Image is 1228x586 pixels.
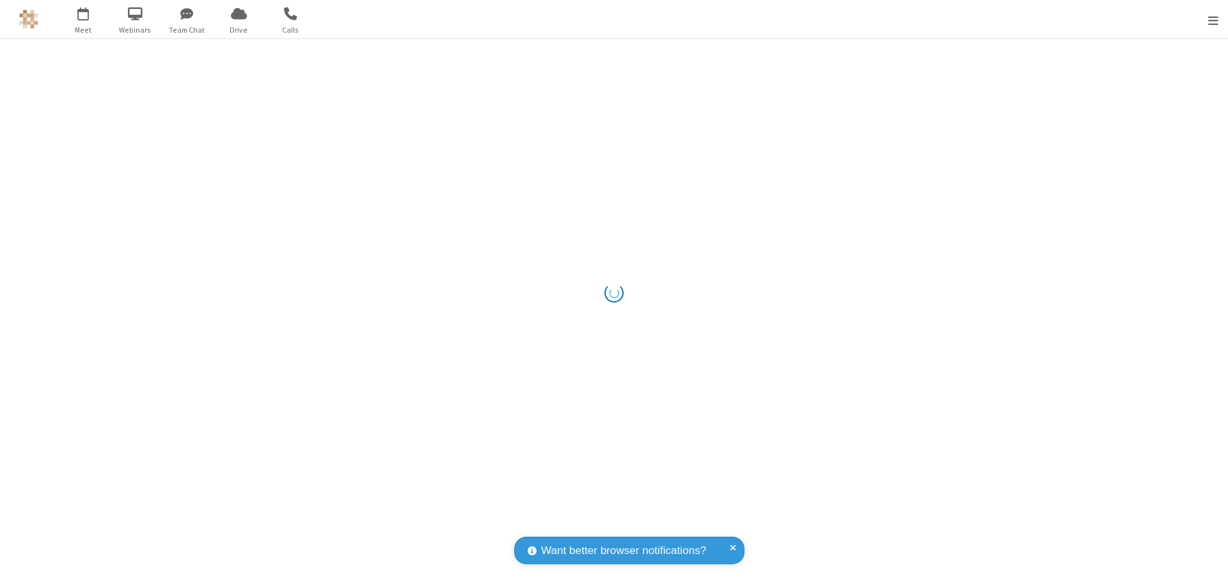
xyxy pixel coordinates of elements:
[541,542,706,559] span: Want better browser notifications?
[19,10,38,29] img: QA Selenium DO NOT DELETE OR CHANGE
[215,24,263,36] span: Drive
[59,24,107,36] span: Meet
[163,24,211,36] span: Team Chat
[111,24,159,36] span: Webinars
[267,24,315,36] span: Calls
